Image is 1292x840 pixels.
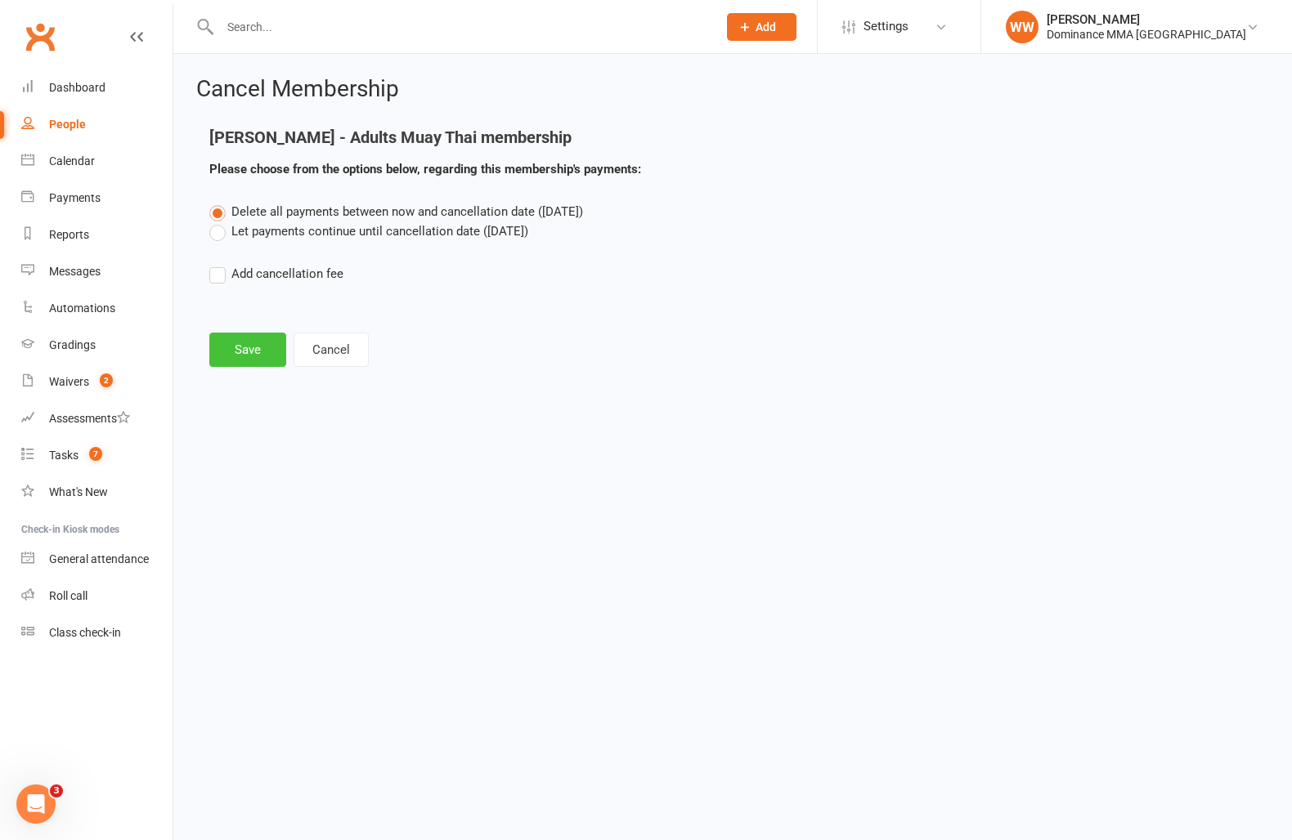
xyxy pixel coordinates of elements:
[21,69,173,106] a: Dashboard
[49,81,105,94] div: Dashboard
[215,16,706,38] input: Search...
[209,221,528,241] label: Let payments continue until cancellation date ([DATE])
[49,552,149,565] div: General attendance
[49,449,79,462] div: Tasks
[21,541,173,578] a: General attendance kiosk mode
[727,13,796,41] button: Add
[1006,11,1039,43] div: WW
[21,106,173,143] a: People
[21,364,173,400] a: Waivers 2
[49,338,96,351] div: Gradings
[209,162,641,176] strong: Please choose from the options below, regarding this membership's payments:
[49,626,121,639] div: Class check-in
[21,290,173,327] a: Automations
[16,784,56,824] iframe: Intercom live chat
[100,373,113,387] span: 2
[1047,12,1246,27] div: [PERSON_NAME]
[49,265,101,278] div: Messages
[49,118,86,131] div: People
[209,333,286,367] button: Save
[196,77,1269,102] h2: Cancel Membership
[49,375,89,388] div: Waivers
[294,333,369,367] button: Cancel
[21,180,173,217] a: Payments
[50,784,63,798] span: 3
[49,412,130,425] div: Assessments
[49,154,95,168] div: Calendar
[49,191,101,204] div: Payments
[21,217,173,253] a: Reports
[756,20,776,34] span: Add
[21,474,173,511] a: What's New
[49,302,115,315] div: Automations
[209,264,343,284] label: Add cancellation fee
[864,8,908,45] span: Settings
[21,143,173,180] a: Calendar
[21,400,173,437] a: Assessments
[21,437,173,474] a: Tasks 7
[1047,27,1246,42] div: Dominance MMA [GEOGRAPHIC_DATA]
[21,253,173,290] a: Messages
[21,327,173,364] a: Gradings
[49,228,89,241] div: Reports
[21,578,173,614] a: Roll call
[89,447,102,461] span: 7
[209,128,899,146] h4: [PERSON_NAME] - Adults Muay Thai membership
[231,204,583,219] span: Delete all payments between now and cancellation date ([DATE])
[49,485,108,498] div: What's New
[49,589,87,602] div: Roll call
[20,16,61,57] a: Clubworx
[21,614,173,651] a: Class kiosk mode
